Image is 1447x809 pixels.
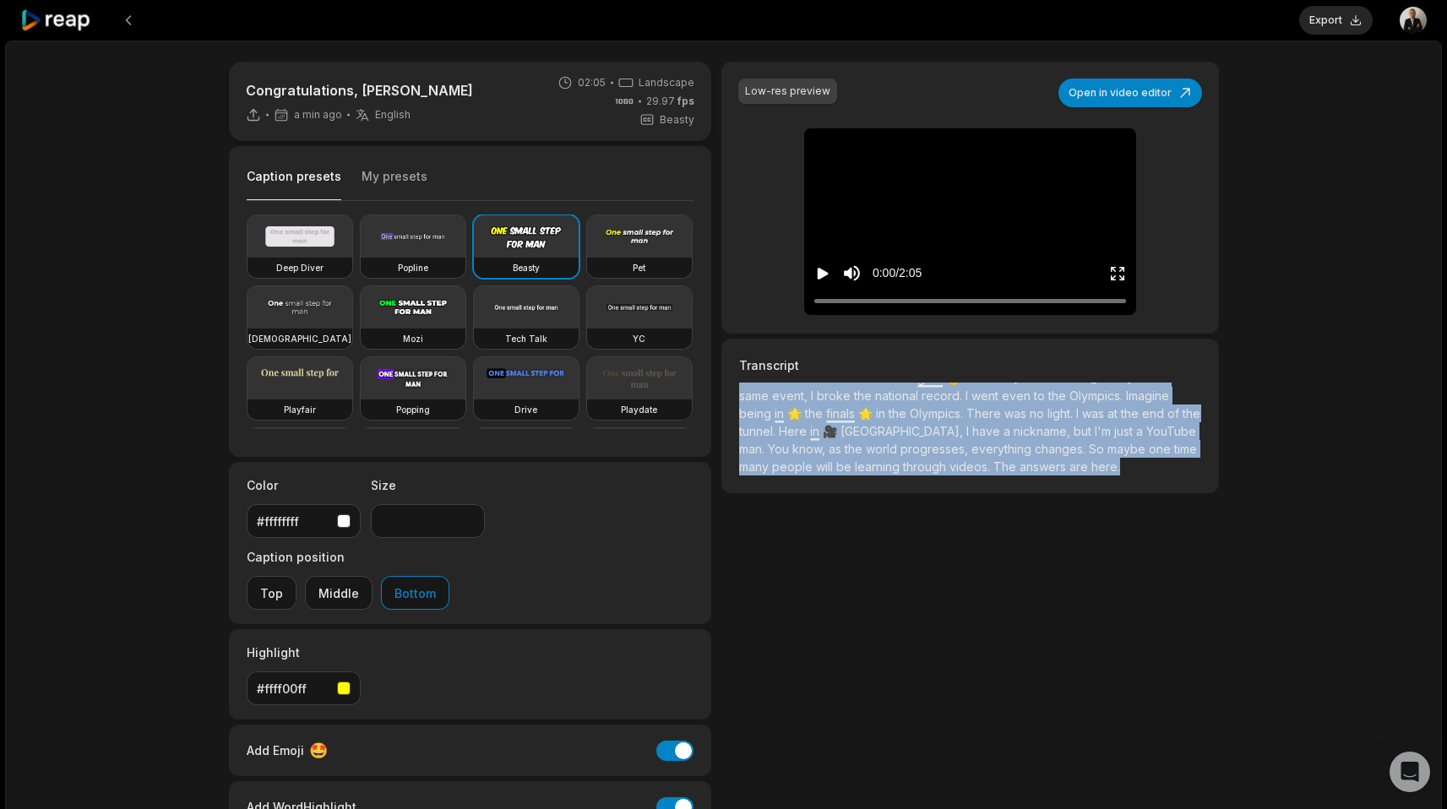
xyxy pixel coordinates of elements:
[247,504,361,538] button: #ffffffff
[621,403,657,416] h3: Playdate
[854,388,875,403] span: the
[247,168,341,201] button: Caption presets
[826,406,858,421] span: finals
[633,332,645,345] h3: YC
[646,94,694,109] span: 29.97
[971,442,1035,456] span: everything
[1069,388,1126,403] span: Olympics.
[276,261,324,274] h3: Deep Diver
[1142,406,1167,421] span: end
[775,406,787,421] span: in
[1299,6,1373,35] button: Export
[578,75,606,90] span: 02:05
[966,388,971,403] span: I
[1004,424,1014,438] span: a
[739,356,1200,374] h3: Transcript
[739,459,772,474] span: many
[810,424,823,438] span: in
[889,406,910,421] span: the
[811,388,817,403] span: I
[817,388,854,403] span: broke
[396,403,430,416] h3: Popping
[836,459,855,474] span: be
[513,261,540,274] h3: Beasty
[1167,406,1183,421] span: of
[1004,406,1030,421] span: was
[922,388,966,403] span: record.
[1082,406,1107,421] span: was
[660,112,694,128] span: Beasty
[247,576,296,610] button: Top
[375,108,411,122] span: English
[971,388,1002,403] span: went
[371,476,485,494] label: Size
[1121,406,1142,421] span: the
[966,424,972,438] span: I
[949,459,993,474] span: videos.
[993,459,1020,474] span: The
[873,264,922,282] div: 0:00 / 2:05
[633,261,645,274] h3: Pet
[1076,406,1082,421] span: I
[1126,388,1169,403] span: Imagine
[381,576,449,610] button: Bottom
[248,332,351,345] h3: [DEMOGRAPHIC_DATA]
[876,406,889,421] span: in
[1002,388,1034,403] span: even
[841,263,862,284] button: Mute sound
[866,442,900,456] span: world
[284,403,316,416] h3: Playfair
[247,476,361,494] label: Color
[816,459,836,474] span: will
[246,80,473,100] p: Congratulations, [PERSON_NAME]
[903,459,949,474] span: through
[1109,258,1126,289] button: Enter Fullscreen
[247,741,304,759] span: Add Emoji
[1390,752,1430,792] div: Open Intercom Messenger
[1058,79,1202,107] button: Open in video editor
[1146,424,1196,438] span: YouTube
[677,95,694,107] span: fps
[1136,424,1146,438] span: a
[845,442,866,456] span: the
[772,388,811,403] span: event,
[1074,424,1095,438] span: but
[1089,442,1107,456] span: So
[739,406,775,421] span: being
[1183,406,1200,421] span: the
[398,261,428,274] h3: Popline
[514,403,537,416] h3: Drive
[739,388,772,403] span: same
[855,459,903,474] span: learning
[779,424,810,438] span: Here
[403,332,423,345] h3: Mozi
[505,332,547,345] h3: Tech Talk
[309,739,328,762] span: 🤩
[1047,406,1076,421] span: light.
[1069,459,1091,474] span: are
[768,442,792,456] span: You
[814,258,831,289] button: Play video
[1095,424,1114,438] span: I'm
[1091,459,1120,474] span: here.
[772,459,816,474] span: people
[1149,442,1174,456] span: one
[739,383,1200,489] p: 🏅 🥇 🏃‍♂️ 🏃‍♂️ 🥇 🌟 🌟 🎥
[1034,388,1048,403] span: to
[1035,442,1089,456] span: changes.
[1107,442,1149,456] span: maybe
[294,108,342,122] span: a min ago
[900,442,971,456] span: progresses,
[257,513,330,530] div: #ffffffff
[875,388,922,403] span: national
[829,442,845,456] span: as
[1020,459,1069,474] span: answers
[1107,406,1121,421] span: at
[972,424,1004,438] span: have
[1014,424,1074,438] span: nickname,
[910,406,966,421] span: Olympics.
[739,442,768,456] span: man.
[305,576,373,610] button: Middle
[805,406,826,421] span: the
[966,406,1004,421] span: There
